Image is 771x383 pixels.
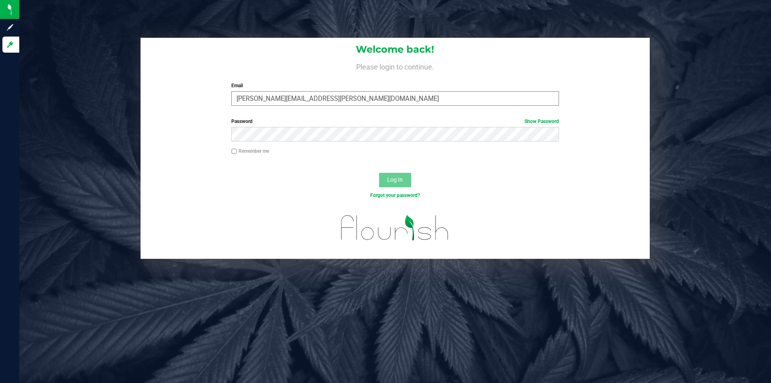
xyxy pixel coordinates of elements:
[231,82,559,89] label: Email
[6,23,14,31] inline-svg: Sign up
[387,176,403,183] span: Log In
[379,173,411,187] button: Log In
[231,147,269,155] label: Remember me
[141,44,650,55] h1: Welcome back!
[524,119,559,124] a: Show Password
[331,207,459,248] img: flourish_logo.svg
[6,41,14,49] inline-svg: Log in
[231,119,253,124] span: Password
[231,149,237,154] input: Remember me
[370,193,420,198] a: Forgot your password?
[141,61,650,71] h4: Please login to continue.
